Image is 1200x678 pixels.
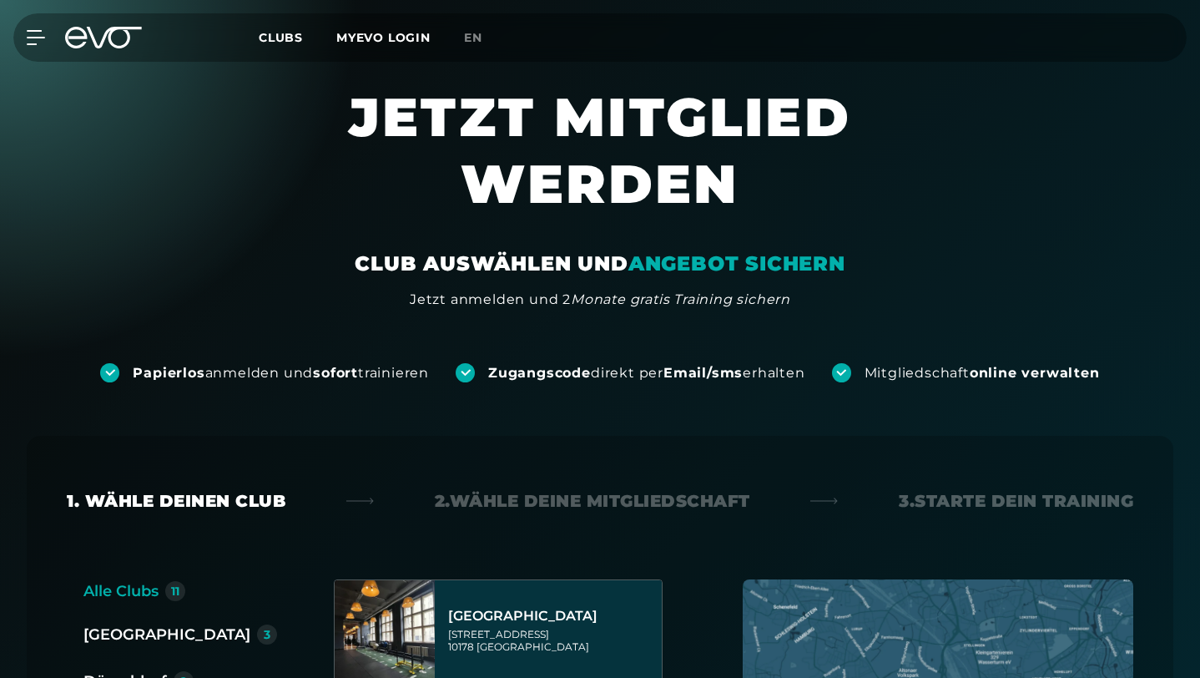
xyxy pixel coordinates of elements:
span: Clubs [259,30,303,45]
div: CLUB AUSWÄHLEN UND [355,250,845,277]
div: direkt per erhalten [488,364,804,382]
div: [GEOGRAPHIC_DATA] [83,623,250,646]
div: 2. Wähle deine Mitgliedschaft [435,489,750,513]
div: anmelden und trainieren [133,364,429,382]
strong: Papierlos [133,365,204,381]
a: en [464,28,502,48]
div: 3. Starte dein Training [899,489,1133,513]
div: Alle Clubs [83,579,159,603]
em: Monate gratis Training sichern [571,291,790,307]
div: [STREET_ADDRESS] 10178 [GEOGRAPHIC_DATA] [448,628,657,653]
div: [GEOGRAPHIC_DATA] [448,608,657,625]
strong: Zugangscode [488,365,591,381]
div: 11 [171,585,179,597]
div: 3 [264,629,270,640]
div: Jetzt anmelden und 2 [410,290,790,310]
div: Mitgliedschaft [865,364,1100,382]
strong: online verwalten [970,365,1100,381]
span: en [464,30,482,45]
strong: Email/sms [663,365,743,381]
em: ANGEBOT SICHERN [628,251,845,276]
strong: sofort [313,365,358,381]
h1: JETZT MITGLIED WERDEN [216,83,984,250]
a: Clubs [259,29,336,45]
a: MYEVO LOGIN [336,30,431,45]
div: 1. Wähle deinen Club [67,489,285,513]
